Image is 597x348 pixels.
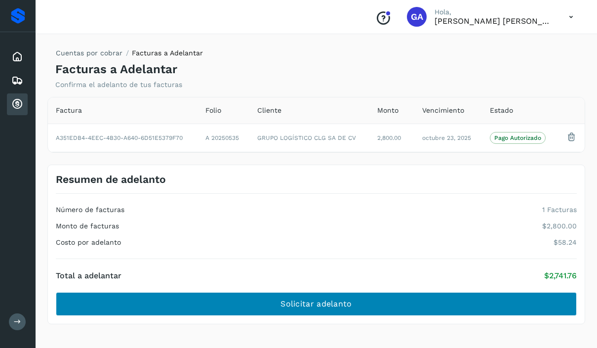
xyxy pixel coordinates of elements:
[7,70,28,91] div: Embarques
[55,62,177,77] h4: Facturas a Adelantar
[554,238,577,247] p: $58.24
[7,46,28,68] div: Inicio
[56,206,124,214] h4: Número de facturas
[56,173,166,185] h3: Resumen de adelanto
[56,271,121,280] h4: Total a adelantar
[257,105,281,116] span: Cliente
[377,105,398,116] span: Monto
[542,206,577,214] p: 1 Facturas
[490,105,513,116] span: Estado
[544,271,577,280] p: $2,741.76
[205,105,221,116] span: Folio
[55,81,182,89] p: Confirma el adelanto de tus facturas
[7,93,28,115] div: Cuentas por cobrar
[56,105,82,116] span: Factura
[56,238,121,247] h4: Costo por adelanto
[55,48,203,62] nav: breadcrumb
[542,222,577,230] p: $2,800.00
[48,124,198,152] td: A351EDB4-4EEC-4B30-A640-6D51E5379F70
[249,124,369,152] td: GRUPO LOGÍSTICO CLG SA DE CV
[56,222,119,230] h4: Monto de facturas
[422,134,471,141] span: octubre 23, 2025
[435,8,553,16] p: Hola,
[198,124,249,152] td: A 20250535
[132,49,203,57] span: Facturas a Adelantar
[377,134,401,141] span: 2,800.00
[435,16,553,26] p: GUILLERMO ALBERTO RODRIGUEZ REGALADO
[280,299,352,309] span: Solicitar adelanto
[494,134,541,141] p: Pago Autorizado
[56,292,577,316] button: Solicitar adelanto
[422,105,464,116] span: Vencimiento
[56,49,122,57] a: Cuentas por cobrar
